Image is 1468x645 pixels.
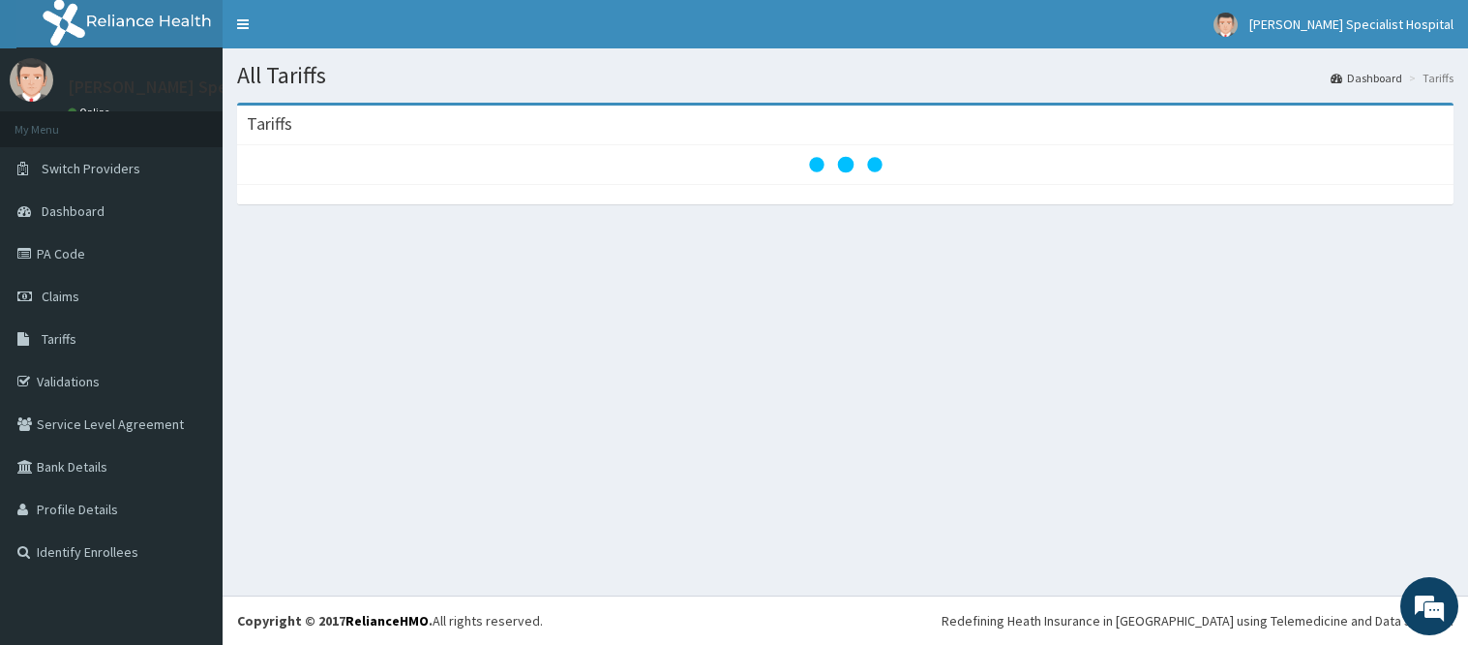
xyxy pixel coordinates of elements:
img: User Image [10,58,53,102]
footer: All rights reserved. [223,596,1468,645]
a: Dashboard [1331,70,1402,86]
p: [PERSON_NAME] Specialist Hospital [68,78,341,96]
h1: All Tariffs [237,63,1453,88]
div: Redefining Heath Insurance in [GEOGRAPHIC_DATA] using Telemedicine and Data Science! [942,611,1453,630]
h3: Tariffs [247,115,292,133]
span: Dashboard [42,202,105,220]
strong: Copyright © 2017 . [237,612,433,630]
li: Tariffs [1404,70,1453,86]
a: RelianceHMO [345,612,429,630]
span: Claims [42,288,79,305]
span: [PERSON_NAME] Specialist Hospital [1249,15,1453,33]
a: Online [68,106,114,119]
svg: audio-loading [807,126,884,203]
span: Switch Providers [42,160,140,177]
img: User Image [1213,13,1238,37]
span: Tariffs [42,330,76,348]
